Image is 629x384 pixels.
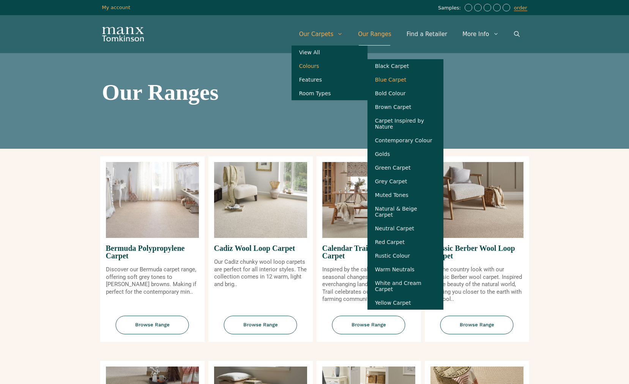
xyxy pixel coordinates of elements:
[100,316,205,342] a: Browse Range
[322,162,415,238] img: Calendar Trail Wool Loop Carpet
[292,46,367,59] a: View All
[430,238,523,266] span: Classic Berber Wool Loop Carpet
[292,59,367,73] a: Colours
[292,73,367,87] a: Features
[106,162,199,238] img: Bermuda Polypropylene Carpet
[367,161,443,175] a: Green Carpet
[332,316,405,334] span: Browse Range
[292,87,367,100] a: Room Types
[440,316,514,334] span: Browse Range
[367,222,443,235] a: Neutral Carpet
[367,202,443,222] a: Natural & Beige Carpet
[292,23,351,46] a: Our Carpets
[367,100,443,114] a: Brown Carpet
[367,114,443,134] a: Carpet Inspired by Nature
[455,23,506,46] a: More Info
[399,23,455,46] a: Find a Retailer
[425,316,529,342] a: Browse Range
[214,162,307,238] img: Cadiz Wool Loop Carpet
[506,23,527,46] a: Open Search Bar
[367,87,443,100] a: Bold Colour
[514,5,527,11] a: order
[224,316,297,334] span: Browse Range
[102,81,527,104] h1: Our Ranges
[367,175,443,188] a: Grey Carpet
[106,238,199,266] span: Bermuda Polypropylene Carpet
[116,316,189,334] span: Browse Range
[317,316,421,342] a: Browse Range
[214,238,307,258] span: Cadiz Wool Loop Carpet
[322,238,415,266] span: Calendar Trail Wool Loop Carpet
[350,23,399,46] a: Our Ranges
[438,5,463,11] span: Samples:
[208,316,313,342] a: Browse Range
[102,27,144,41] img: Manx Tomkinson
[367,296,443,310] a: Yellow Carpet
[214,258,307,288] p: Our Cadiz chunky wool loop carpets are perfect for all interior styles. The collection comes in 1...
[367,147,443,161] a: Golds
[106,266,199,296] p: Discover our Bermuda carpet range, offering soft grey tones to [PERSON_NAME] browns. Making if pe...
[367,73,443,87] a: Blue Carpet
[367,263,443,276] a: Warm Neutrals
[322,266,415,303] p: Inspired by the calendar year, seasonal changes and our everchanging landscapes. Calendar Trail c...
[102,5,131,10] a: My account
[430,266,523,303] p: Get the country look with our Classic Berber wool carpet. Inspired by the beauty of the natural w...
[430,162,523,238] img: Classic Berber Wool Loop Carpet
[367,276,443,296] a: White and Cream Carpet
[292,23,527,46] nav: Primary
[367,59,443,73] a: Black Carpet
[367,188,443,202] a: Muted Tones
[367,235,443,249] a: Red Carpet
[367,134,443,147] a: Contemporary Colour
[367,249,443,263] a: Rustic Colour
